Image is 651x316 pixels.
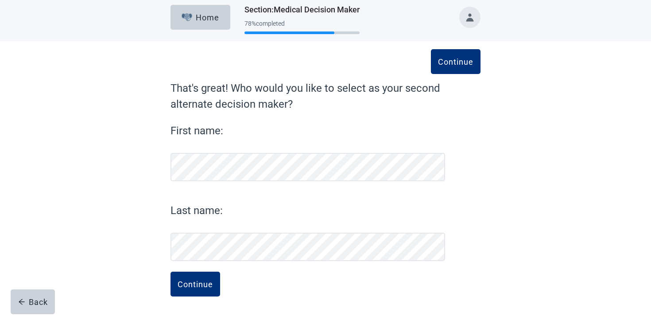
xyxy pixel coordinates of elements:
[170,203,445,218] label: Last name:
[438,57,473,66] div: Continue
[170,5,230,30] button: ElephantHome
[459,7,480,28] button: Toggle account menu
[244,20,360,27] div: 78 % completed
[18,297,48,306] div: Back
[18,298,25,305] span: arrow-left
[182,13,193,21] img: Elephant
[178,280,213,289] div: Continue
[244,16,360,38] div: Progress section
[431,49,480,74] button: Continue
[170,80,480,112] label: That's great! Who would you like to select as your second alternate decision maker?
[11,289,55,314] button: arrow-leftBack
[170,123,445,139] label: First name:
[244,4,360,16] h1: Section : Medical Decision Maker
[170,272,220,296] button: Continue
[182,13,220,22] div: Home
